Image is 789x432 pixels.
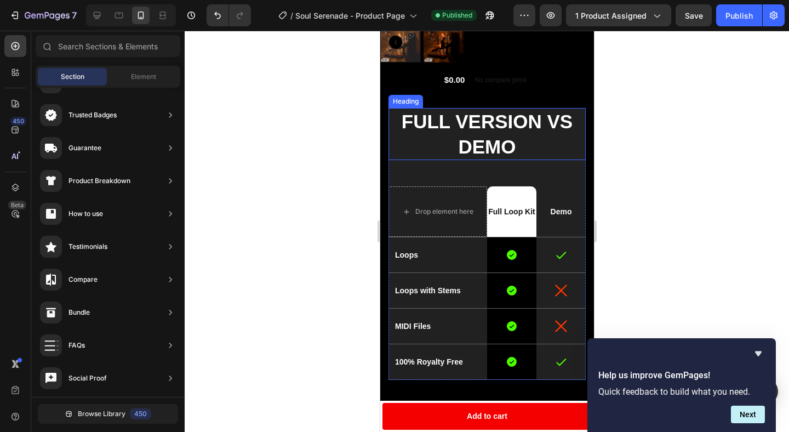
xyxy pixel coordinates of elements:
[68,143,101,154] div: Guarantee
[380,31,594,432] iframe: Design area
[130,408,151,419] div: 450
[131,72,156,82] span: Element
[68,208,103,219] div: How to use
[68,110,117,121] div: Trusted Badges
[575,10,647,21] span: 1 product assigned
[598,386,765,397] p: Quick feedback to build what you need.
[752,347,765,360] button: Hide survey
[68,175,130,186] div: Product Breakdown
[442,10,472,20] span: Published
[61,72,84,82] span: Section
[68,241,107,252] div: Testimonials
[68,340,85,351] div: FAQs
[68,274,98,285] div: Compare
[598,347,765,423] div: Help us improve GemPages!
[716,4,762,26] button: Publish
[566,4,671,26] button: 1 product assigned
[36,35,180,57] input: Search Sections & Elements
[207,4,251,26] div: Undo/Redo
[725,10,753,21] div: Publish
[72,9,77,22] p: 7
[8,201,26,209] div: Beta
[78,409,125,419] span: Browse Library
[38,404,178,424] button: Browse Library450
[685,11,703,20] span: Save
[4,4,82,26] button: 7
[731,406,765,423] button: Next question
[676,4,712,26] button: Save
[598,369,765,382] h2: Help us improve GemPages!
[10,117,26,126] div: 450
[68,373,107,384] div: Social Proof
[290,10,293,21] span: /
[295,10,405,21] span: Soul Serenade - Product Page
[68,307,90,318] div: Bundle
